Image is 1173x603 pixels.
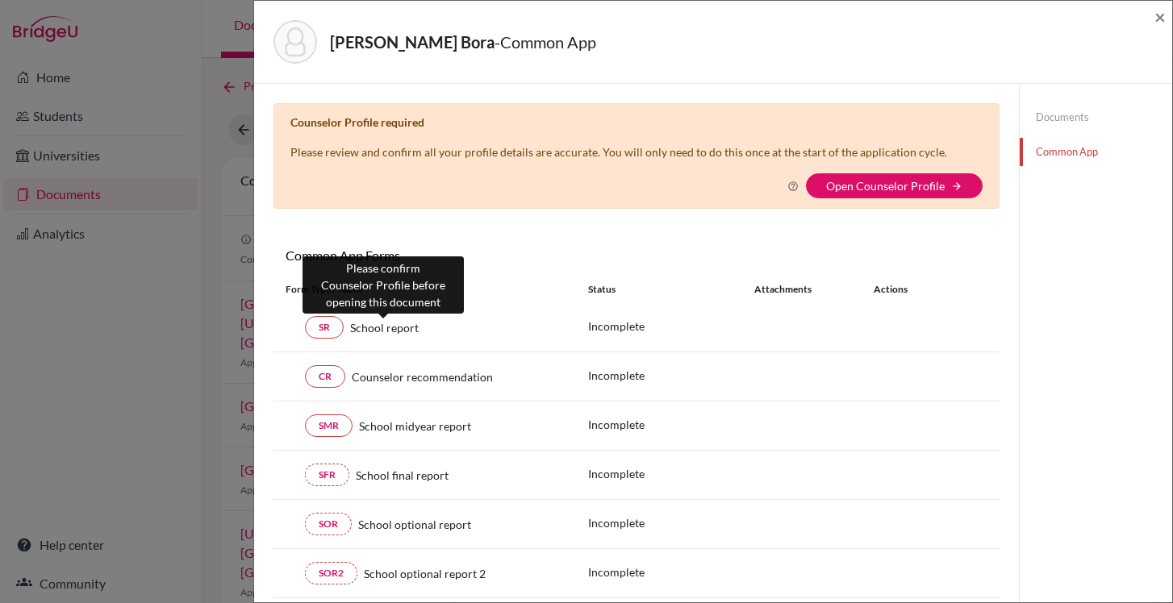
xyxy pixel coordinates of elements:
[305,562,357,584] a: SOR2
[588,563,754,580] p: Incomplete
[854,282,954,297] div: Actions
[588,416,754,433] p: Incomplete
[1154,7,1166,27] button: Close
[806,173,983,198] button: Open Counselor Profilearrow_forward
[305,316,344,339] a: SR
[588,282,754,297] div: Status
[305,513,352,535] a: SOR
[364,565,486,582] span: School optional report 2
[356,467,449,484] span: School final report
[826,179,945,193] a: Open Counselor Profile
[951,181,962,192] i: arrow_forward
[359,418,471,435] span: School midyear report
[305,365,345,388] a: CR
[1020,103,1172,131] a: Documents
[352,368,493,385] span: Counselor recommendation
[588,514,754,531] p: Incomplete
[495,32,596,52] span: - Common App
[588,367,754,384] p: Incomplete
[1020,138,1172,166] a: Common App
[1154,5,1166,28] span: ×
[273,282,576,297] div: Form Type / Name
[358,516,471,533] span: School optional report
[290,143,947,160] p: Please review and confirm all your profile details are accurate. You will only need to do this on...
[588,318,754,335] p: Incomplete
[330,32,495,52] strong: [PERSON_NAME] Bora
[350,319,419,336] span: School report
[303,256,464,314] div: Please confirm Counselor Profile before opening this document
[754,282,854,297] div: Attachments
[588,465,754,482] p: Incomplete
[305,464,349,486] a: SFR
[273,247,637,263] h6: Common App Forms
[290,115,424,129] b: Counselor Profile required
[305,414,353,437] a: SMR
